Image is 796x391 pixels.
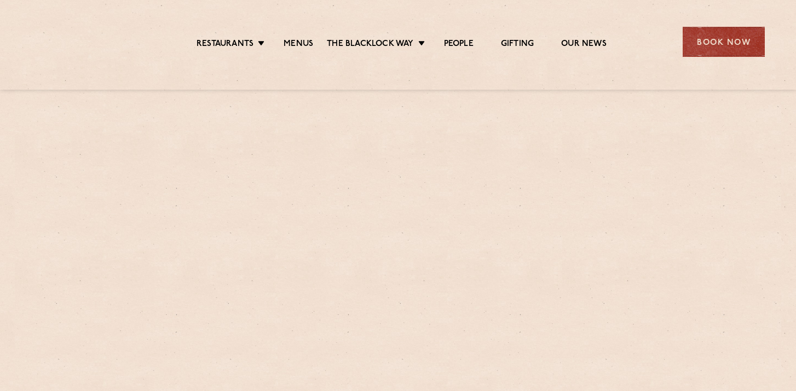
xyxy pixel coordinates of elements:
[327,39,413,51] a: The Blacklock Way
[444,39,474,51] a: People
[284,39,313,51] a: Menus
[561,39,607,51] a: Our News
[501,39,534,51] a: Gifting
[31,10,126,73] img: svg%3E
[683,27,765,57] div: Book Now
[197,39,253,51] a: Restaurants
